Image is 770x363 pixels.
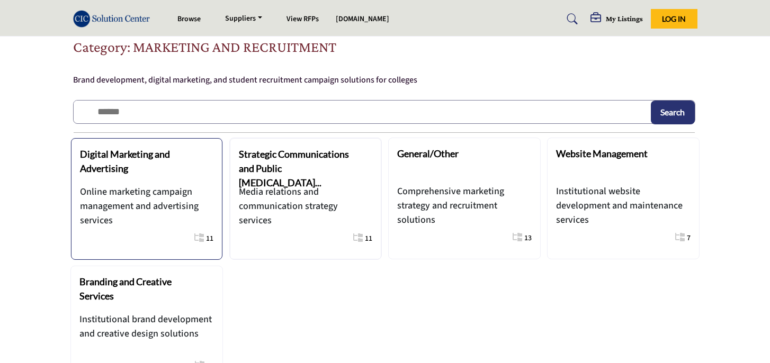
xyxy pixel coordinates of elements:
b: Digital Marketing and Advertising [80,148,170,174]
i: Show All 13 Sub-Categories [513,233,522,241]
span: Log In [662,14,686,23]
p: Media relations and communication strategy services [239,185,372,228]
a: 11 [365,229,372,249]
a: Search [557,11,585,28]
img: Site Logo [73,10,156,28]
p: Brand development, digital marketing, and student recruitment campaign solutions for colleges [73,70,417,89]
b: Strategic Communications and Public [MEDICAL_DATA]... [239,148,349,188]
p: Comprehensive marketing strategy and recruitment solutions [397,184,532,227]
b: General/Other [397,148,459,159]
a: 7 [687,229,691,248]
a: [DOMAIN_NAME] [336,14,389,24]
i: Show All 11 Sub-Categories [353,233,363,242]
b: Website Management [556,148,648,159]
h2: Category: MARKETING AND RECRUITMENT [73,38,336,56]
b: Branding and Creative Services [79,276,172,302]
a: Suppliers [218,12,270,26]
button: Search [651,101,695,124]
h5: My Listings [606,14,643,23]
p: Institutional website development and maintenance services [556,184,691,227]
button: Log In [651,9,697,29]
span: Search [660,107,685,117]
i: Show All 7 Sub-Categories [675,233,685,241]
a: View RFPs [286,14,319,24]
a: 11 [206,229,213,249]
div: My Listings [590,13,643,25]
i: Show All 11 Sub-Categories [194,233,204,242]
p: Institutional brand development and creative design solutions [79,312,214,341]
p: Online marketing campaign management and advertising services [80,185,213,228]
a: Browse [177,14,201,24]
a: 13 [524,229,532,248]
